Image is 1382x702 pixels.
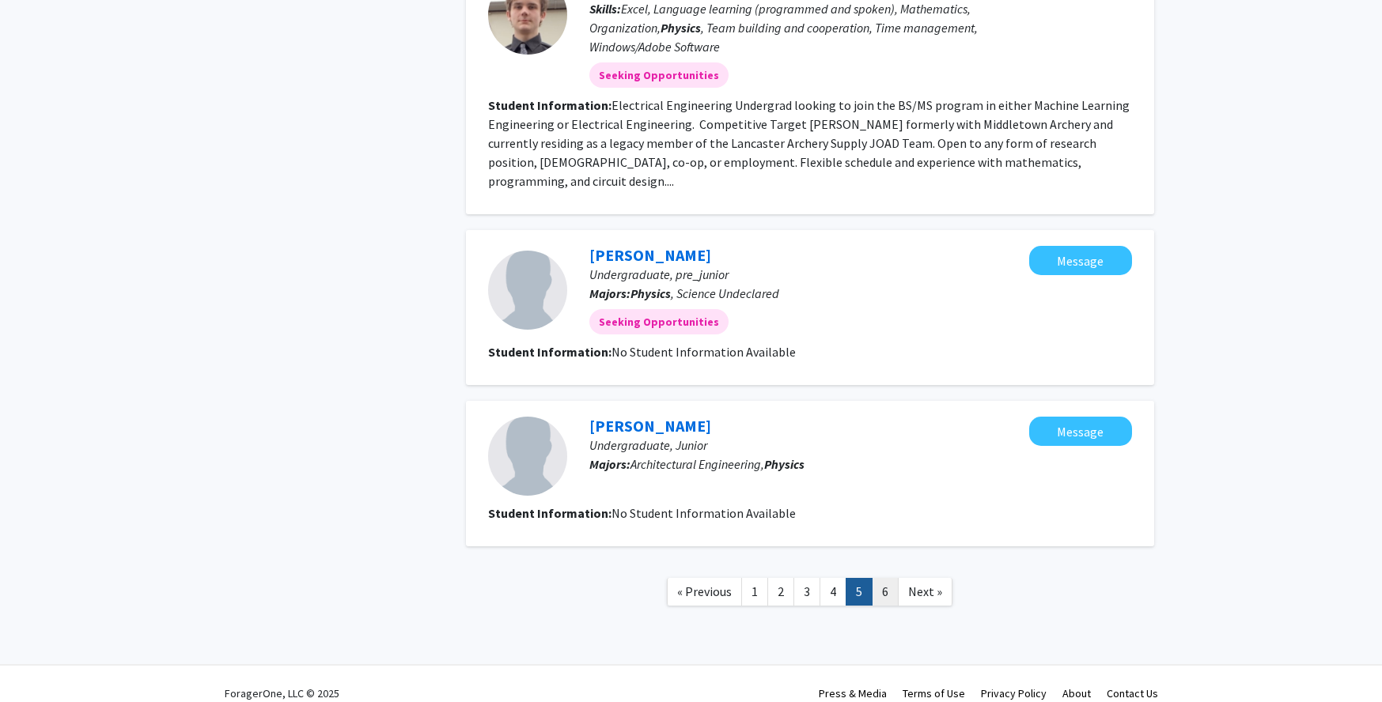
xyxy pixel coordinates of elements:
a: [PERSON_NAME] [589,416,711,436]
a: Press & Media [819,686,887,700]
b: Student Information: [488,97,611,113]
a: [PERSON_NAME] [589,245,711,265]
button: Message Thanh Ly [1029,246,1132,275]
a: 2 [767,578,794,606]
b: Student Information: [488,344,611,360]
mat-chip: Seeking Opportunities [589,62,729,88]
b: Majors: [589,285,630,301]
span: Next » [908,583,942,599]
span: No Student Information Available [611,505,796,521]
a: 3 [793,578,820,606]
button: Message Eric Branderbit [1029,417,1132,446]
span: Undergraduate, pre_junior [589,266,729,282]
a: Contact Us [1107,686,1158,700]
mat-chip: Seeking Opportunities [589,309,729,334]
a: 6 [872,578,899,606]
b: Student Information: [488,505,611,521]
span: No Student Information Available [611,344,796,360]
fg-read-more: Electrical Engineering Undergrad looking to join the BS/MS program in either Machine Learning Eng... [488,97,1130,189]
a: 1 [741,578,768,606]
a: Next [898,578,952,606]
b: Skills: [589,1,621,17]
a: Previous [667,578,742,606]
a: 4 [820,578,846,606]
iframe: Chat [12,631,67,690]
a: Privacy Policy [981,686,1047,700]
span: Undergraduate, Junior [589,437,707,453]
span: , Science Undeclared [630,285,779,301]
b: Physics [661,20,701,36]
span: Architectural Engineering, [630,456,805,472]
a: 5 [846,578,873,606]
b: Majors: [589,456,630,472]
b: Physics [764,456,805,472]
a: Terms of Use [903,686,965,700]
b: Physics [630,285,671,301]
a: About [1062,686,1091,700]
span: « Previous [677,583,732,599]
span: Excel, Language learning (programmed and spoken), Mathematics, Organization, , Team building and ... [589,1,978,55]
nav: Page navigation [466,562,1154,626]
